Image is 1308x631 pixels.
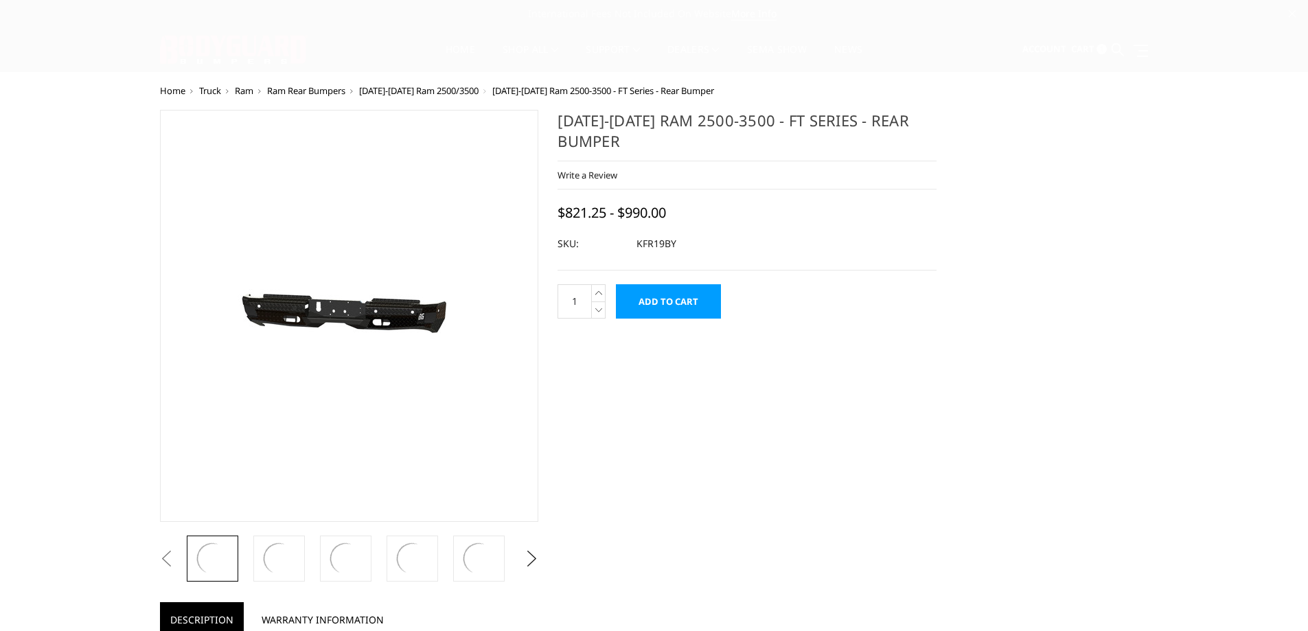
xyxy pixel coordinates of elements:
a: Ram [235,84,253,97]
a: Account [1022,31,1066,68]
a: Truck [199,84,221,97]
a: More Info [731,7,777,21]
a: Write a Review [558,169,617,181]
dd: KFR19BY [636,231,676,256]
a: Support [586,45,640,71]
dt: SKU: [558,231,626,256]
img: 2019-2025 Ram 2500-3500 - FT Series - Rear Bumper [260,540,298,577]
span: 1 [1097,44,1107,54]
img: 2019-2025 Ram 2500-3500 - FT Series - Rear Bumper [460,540,498,577]
a: 2019-2025 Ram 2500-3500 - FT Series - Rear Bumper [160,110,539,522]
img: 2019-2025 Ram 2500-3500 - FT Series - Rear Bumper [194,540,231,577]
a: Ram Rear Bumpers [267,84,345,97]
input: Add to Cart [616,284,721,319]
span: Account [1022,43,1066,55]
a: SEMA Show [747,45,807,71]
a: shop all [503,45,558,71]
a: News [834,45,862,71]
img: 2019-2025 Ram 2500-3500 - FT Series - Rear Bumper [327,540,365,577]
img: 2019-2025 Ram 2500-3500 - FT Series - Rear Bumper [393,540,431,577]
a: Home [160,84,185,97]
img: BODYGUARD BUMPERS [160,35,308,64]
h1: [DATE]-[DATE] Ram 2500-3500 - FT Series - Rear Bumper [558,110,937,161]
a: Cart 1 [1071,31,1107,68]
button: Previous [157,549,177,569]
a: Dealers [667,45,720,71]
img: 2019-2025 Ram 2500-3500 - FT Series - Rear Bumper [177,234,520,398]
span: $821.25 - $990.00 [558,203,666,222]
a: Home [446,45,475,71]
a: [DATE]-[DATE] Ram 2500/3500 [359,84,479,97]
span: [DATE]-[DATE] Ram 2500-3500 - FT Series - Rear Bumper [492,84,714,97]
span: Cart [1071,43,1094,55]
button: Next [521,549,542,569]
